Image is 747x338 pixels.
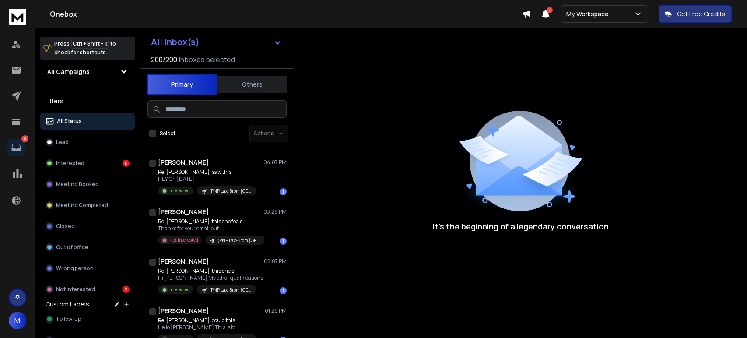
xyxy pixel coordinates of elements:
[57,118,82,125] p: All Status
[209,287,251,293] p: (PNP Lax-Brom [GEOGRAPHIC_DATA])
[46,300,89,309] h3: Custom Labels
[54,39,116,57] p: Press to check for shortcuts.
[547,7,553,13] span: 50
[263,159,287,166] p: 04:07 PM
[280,238,287,245] div: 1
[151,38,200,46] h1: All Inbox(s)
[9,312,26,329] button: M
[56,139,69,146] p: Lead
[40,239,135,256] button: Out of office
[677,10,726,18] p: Get Free Credits
[158,225,263,232] p: Thanks for your email but
[40,113,135,130] button: All Status
[160,130,175,137] label: Select
[47,67,90,76] h1: All Campaigns
[158,176,256,183] p: HEY On [DATE],
[50,9,522,19] h1: Onebox
[158,257,209,266] h1: [PERSON_NAME]
[40,95,135,107] h3: Filters
[123,160,130,167] div: 6
[169,286,190,293] p: Interested
[209,188,251,194] p: (PNP Lax-Brom [GEOGRAPHIC_DATA])
[40,260,135,277] button: Wrong person
[158,268,263,275] p: Re: [PERSON_NAME], this one’s
[40,281,135,298] button: Not Interested2
[21,135,28,142] p: 8
[264,258,287,265] p: 02:07 PM
[158,158,209,167] h1: [PERSON_NAME]
[265,307,287,314] p: 01:28 PM
[56,286,95,293] p: Not Interested
[40,218,135,235] button: Closed
[56,160,84,167] p: Interested
[40,197,135,214] button: Meeting Completed
[71,39,109,49] span: Ctrl + Shift + k
[263,208,287,215] p: 03:28 PM
[158,275,263,282] p: Hi [PERSON_NAME] My other qualifications
[56,202,108,209] p: Meeting Completed
[40,176,135,193] button: Meeting Booked
[40,310,135,328] button: Follow-up
[40,63,135,81] button: All Campaigns
[217,75,287,94] button: Others
[179,54,235,65] h3: Inboxes selected
[147,74,217,95] button: Primary
[169,187,190,194] p: Interested
[9,9,26,25] img: logo
[123,286,130,293] div: 2
[158,324,256,331] p: Hello [PERSON_NAME] This is to
[280,188,287,195] div: 1
[158,169,256,176] p: Re: [PERSON_NAME], saw this
[56,181,99,188] p: Meeting Booked
[566,10,612,18] p: My Workspace
[158,317,256,324] p: Re: [PERSON_NAME], could this
[217,237,260,244] p: (PNP Lax-Brom [GEOGRAPHIC_DATA])
[7,139,25,156] a: 8
[40,134,135,151] button: Lead
[56,223,75,230] p: Closed
[56,265,94,272] p: Wrong person
[433,220,609,232] p: It’s the beginning of a legendary conversation
[280,287,287,294] div: 1
[40,155,135,172] button: Interested6
[57,316,81,323] span: Follow-up
[151,54,177,65] span: 200 / 200
[158,306,209,315] h1: [PERSON_NAME]
[158,218,263,225] p: Re: [PERSON_NAME], this one feels
[659,5,732,23] button: Get Free Credits
[169,237,198,243] p: Not Interested
[56,244,88,251] p: Out of office
[144,33,288,51] button: All Inbox(s)
[158,208,209,216] h1: [PERSON_NAME]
